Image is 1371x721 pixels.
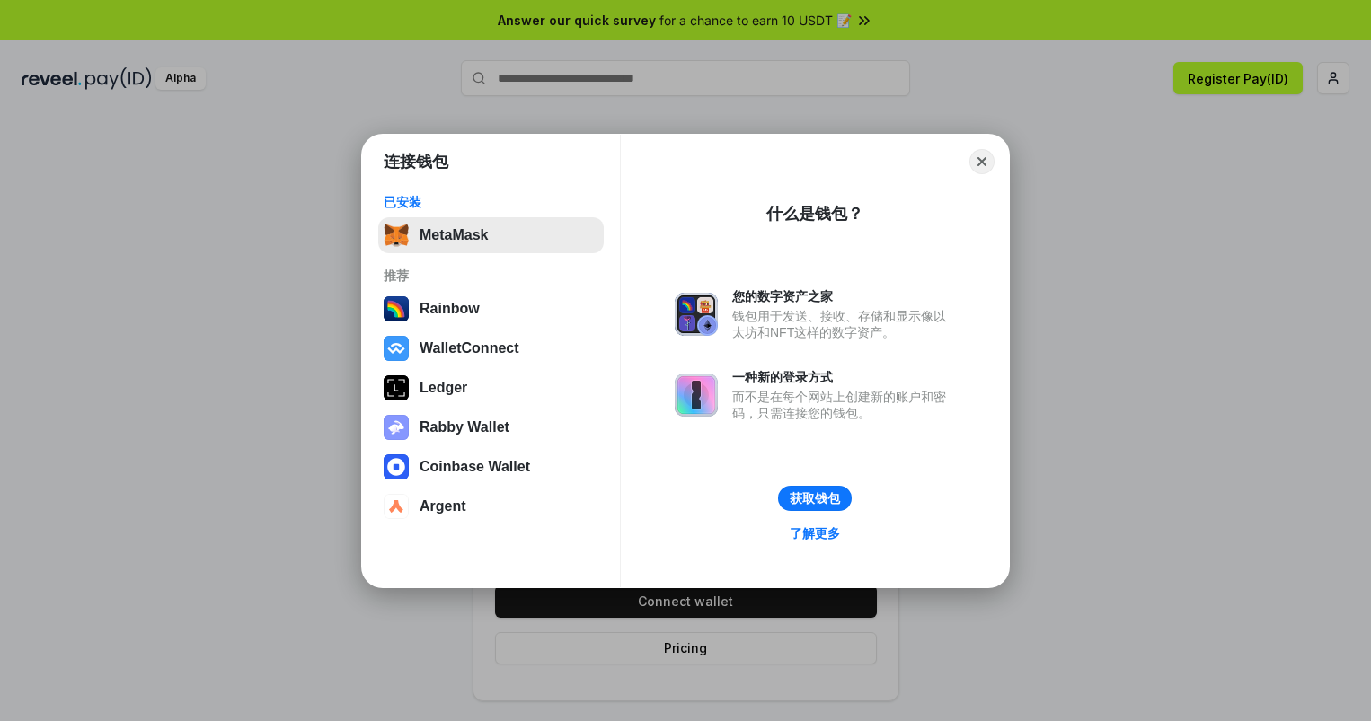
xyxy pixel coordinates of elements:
img: svg+xml,%3Csvg%20width%3D%2228%22%20height%3D%2228%22%20viewBox%3D%220%200%2028%2028%22%20fill%3D... [384,494,409,519]
button: MetaMask [378,217,604,253]
div: Ledger [420,380,467,396]
div: Coinbase Wallet [420,459,530,475]
button: Rainbow [378,291,604,327]
img: svg+xml,%3Csvg%20width%3D%2228%22%20height%3D%2228%22%20viewBox%3D%220%200%2028%2028%22%20fill%3D... [384,454,409,479]
h1: 连接钱包 [384,151,448,172]
div: 已安装 [384,194,598,210]
div: Argent [420,498,466,514]
div: 而不是在每个网站上创建新的账户和密码，只需连接您的钱包。 [732,389,955,421]
div: Rainbow [420,301,480,317]
div: 您的数字资产之家 [732,288,955,304]
div: 什么是钱包？ [766,203,863,224]
div: WalletConnect [420,340,519,356]
img: svg+xml,%3Csvg%20width%3D%2228%22%20height%3D%2228%22%20viewBox%3D%220%200%2028%2028%22%20fill%3D... [384,336,409,361]
img: svg+xml,%3Csvg%20xmlns%3D%22http%3A%2F%2Fwww.w3.org%2F2000%2Fsvg%22%20fill%3D%22none%22%20viewBox... [675,293,718,336]
button: 获取钱包 [778,486,852,511]
img: svg+xml,%3Csvg%20xmlns%3D%22http%3A%2F%2Fwww.w3.org%2F2000%2Fsvg%22%20fill%3D%22none%22%20viewBox... [675,374,718,417]
img: svg+xml,%3Csvg%20xmlns%3D%22http%3A%2F%2Fwww.w3.org%2F2000%2Fsvg%22%20width%3D%2228%22%20height%3... [384,375,409,400]
button: Argent [378,488,604,524]
button: Ledger [378,370,604,406]
div: MetaMask [420,227,488,243]
div: 推荐 [384,268,598,284]
div: 获取钱包 [790,490,840,506]
img: svg+xml,%3Csvg%20width%3D%22120%22%20height%3D%22120%22%20viewBox%3D%220%200%20120%20120%22%20fil... [384,296,409,321]
a: 了解更多 [779,522,851,545]
div: 钱包用于发送、接收、存储和显示像以太坊和NFT这样的数字资产。 [732,308,955,340]
div: Rabby Wallet [420,419,509,435]
button: Coinbase Wallet [378,449,604,485]
img: svg+xml,%3Csvg%20fill%3D%22none%22%20height%3D%2233%22%20viewBox%3D%220%200%2035%2033%22%20width%... [384,223,409,248]
div: 了解更多 [790,525,840,541]
div: 一种新的登录方式 [732,369,955,385]
img: svg+xml,%3Csvg%20xmlns%3D%22http%3A%2F%2Fwww.w3.org%2F2000%2Fsvg%22%20fill%3D%22none%22%20viewBox... [384,415,409,440]
button: Rabby Wallet [378,409,604,445]
button: WalletConnect [378,330,604,366]
button: Close [969,149,995,174]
